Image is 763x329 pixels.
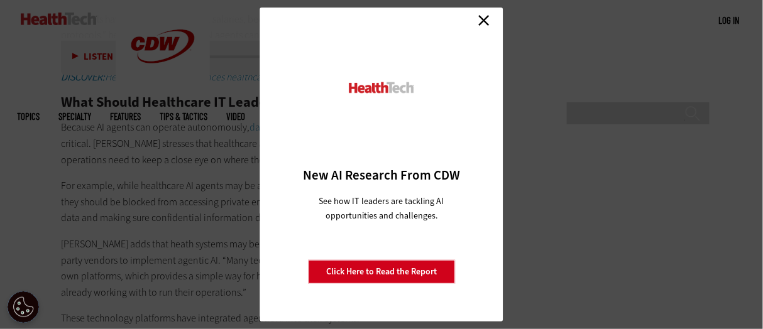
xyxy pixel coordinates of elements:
h3: New AI Research From CDW [282,166,481,184]
a: Click Here to Read the Report [308,260,455,284]
a: Close [475,11,493,30]
div: Cookie Settings [8,291,39,323]
img: HealthTech_0.png [348,81,416,94]
button: Open Preferences [8,291,39,323]
p: See how IT leaders are tackling AI opportunities and challenges. [304,194,459,223]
